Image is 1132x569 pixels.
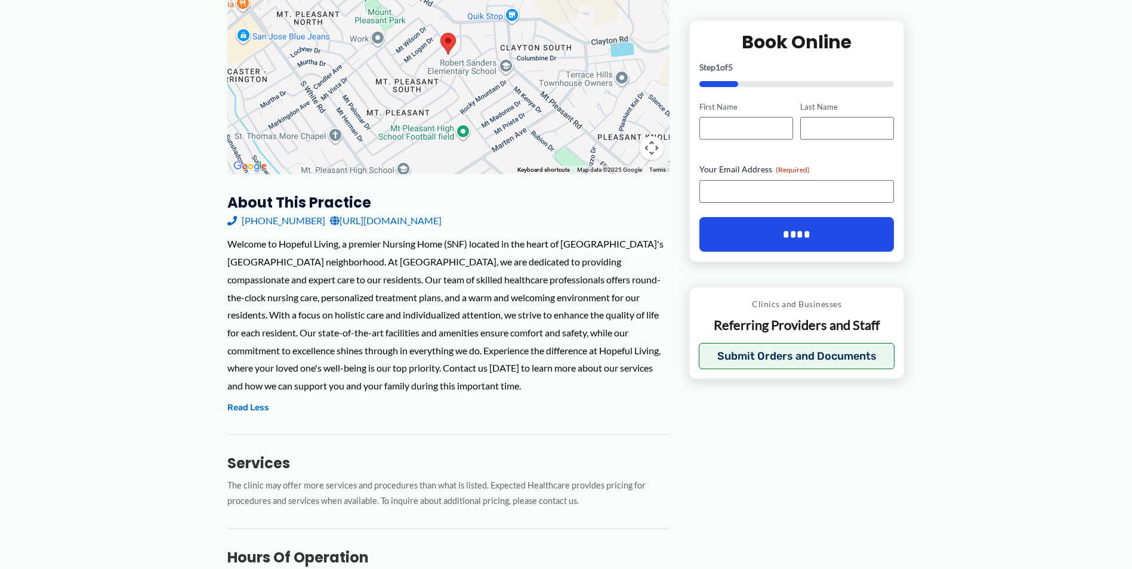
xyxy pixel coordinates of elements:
a: [URL][DOMAIN_NAME] [330,212,442,230]
button: Map camera controls [640,136,664,160]
p: Referring Providers and Staff [699,317,895,334]
label: Last Name [800,101,894,112]
span: (Required) [776,165,810,174]
p: The clinic may offer more services and procedures than what is listed. Expected Healthcare provid... [227,478,670,510]
label: First Name [699,101,793,112]
h3: About this practice [227,193,670,212]
a: Terms (opens in new tab) [649,166,666,173]
img: Google [230,159,270,174]
span: 1 [715,61,720,72]
h2: Book Online [699,30,895,53]
a: [PHONE_NUMBER] [227,212,325,230]
h3: Hours of Operation [227,548,670,567]
h3: Services [227,454,670,472]
span: Map data ©2025 Google [577,166,642,173]
p: Clinics and Businesses [699,296,895,312]
p: Step of [699,63,895,71]
button: Submit Orders and Documents [699,342,895,369]
a: Open this area in Google Maps (opens a new window) [230,159,270,174]
span: 5 [728,61,733,72]
div: Welcome to Hopeful Living, a premier Nursing Home (SNF) located in the heart of [GEOGRAPHIC_DATA]... [227,235,670,394]
button: Keyboard shortcuts [517,166,570,174]
button: Read Less [227,401,269,415]
label: Your Email Address [699,163,895,175]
